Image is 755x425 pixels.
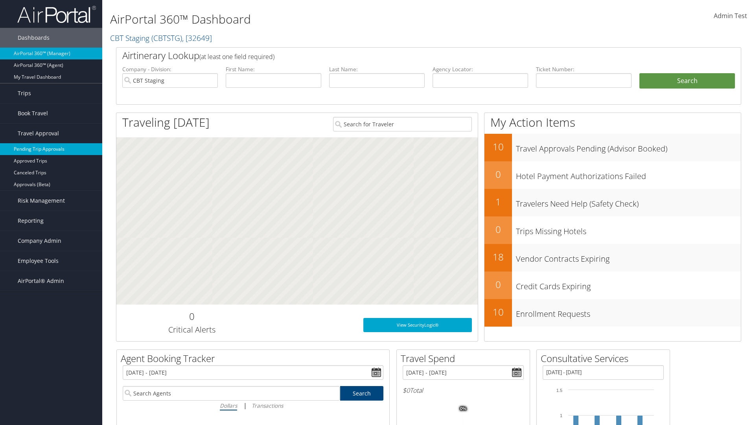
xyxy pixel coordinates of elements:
h1: My Action Items [484,114,741,131]
label: Company - Division: [122,65,218,73]
h6: Total [403,386,524,395]
a: 10Enrollment Requests [484,299,741,327]
label: Ticket Number: [536,65,632,73]
input: Search Agents [123,386,340,401]
h3: Enrollment Requests [516,305,741,320]
h2: 0 [484,168,512,181]
a: 0Trips Missing Hotels [484,216,741,244]
a: CBT Staging [110,33,212,43]
h3: Credit Cards Expiring [516,277,741,292]
h1: Traveling [DATE] [122,114,210,131]
h3: Vendor Contracts Expiring [516,249,741,264]
h3: Travel Approvals Pending (Advisor Booked) [516,139,741,154]
h2: 0 [484,278,512,291]
h2: Agent Booking Tracker [121,352,389,365]
tspan: 1 [560,413,562,418]
a: Admin Test [714,4,747,28]
a: View SecurityLogic® [363,318,472,332]
span: Book Travel [18,103,48,123]
h2: 10 [484,140,512,153]
span: Admin Test [714,11,747,20]
span: Trips [18,83,31,103]
span: Travel Approval [18,124,59,143]
tspan: 1.5 [556,388,562,393]
h1: AirPortal 360™ Dashboard [110,11,535,28]
h2: Airtinerary Lookup [122,49,683,62]
a: 0Hotel Payment Authorizations Failed [484,161,741,189]
span: Dashboards [18,28,50,48]
span: , [ 32649 ] [182,33,212,43]
h3: Travelers Need Help (Safety Check) [516,194,741,209]
h2: 0 [122,310,261,323]
a: Search [340,386,384,401]
span: AirPortal® Admin [18,271,64,291]
label: Agency Locator: [433,65,528,73]
a: 1Travelers Need Help (Safety Check) [484,189,741,216]
h3: Critical Alerts [122,324,261,335]
i: Dollars [220,402,237,409]
button: Search [639,73,735,89]
h2: 18 [484,250,512,264]
h2: 10 [484,305,512,319]
h2: 1 [484,195,512,209]
span: Reporting [18,211,44,231]
span: (at least one field required) [199,52,274,61]
h2: Travel Spend [401,352,530,365]
h3: Hotel Payment Authorizations Failed [516,167,741,182]
span: Company Admin [18,231,61,251]
label: First Name: [226,65,321,73]
a: 18Vendor Contracts Expiring [484,244,741,272]
tspan: 0% [460,407,466,411]
span: $0 [403,386,410,395]
h2: Consultative Services [541,352,670,365]
input: Search for Traveler [333,117,472,131]
span: Risk Management [18,191,65,211]
a: 0Credit Cards Expiring [484,272,741,299]
h2: 0 [484,223,512,236]
label: Last Name: [329,65,425,73]
h3: Trips Missing Hotels [516,222,741,237]
i: Transactions [252,402,283,409]
span: Employee Tools [18,251,59,271]
span: ( CBTSTG ) [151,33,182,43]
div: | [123,401,383,410]
a: 10Travel Approvals Pending (Advisor Booked) [484,134,741,161]
img: airportal-logo.png [17,5,96,24]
